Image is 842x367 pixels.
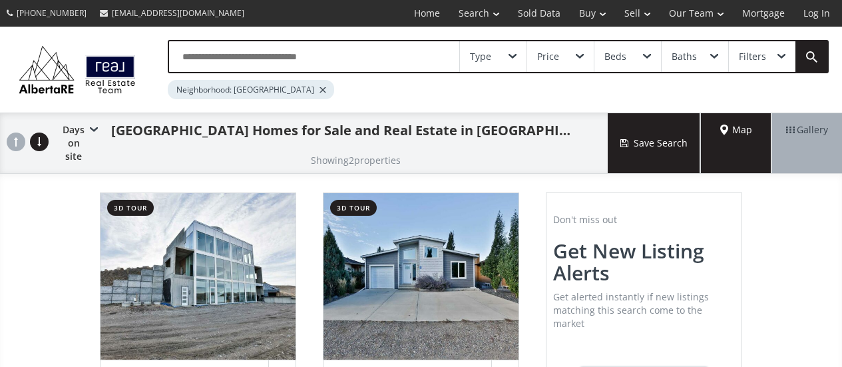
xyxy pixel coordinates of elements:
span: Don't miss out [553,213,617,226]
h2: Showing 2 properties [311,155,401,165]
div: Price [537,52,559,61]
span: Gallery [786,123,828,137]
a: [EMAIL_ADDRESS][DOMAIN_NAME] [93,1,251,25]
span: [EMAIL_ADDRESS][DOMAIN_NAME] [112,7,244,19]
div: Baths [672,52,697,61]
h2: Get new listing alerts [553,240,735,284]
img: Logo [13,43,141,96]
div: Map [701,113,771,173]
div: Neighborhood: [GEOGRAPHIC_DATA] [168,80,334,99]
span: [PHONE_NUMBER] [17,7,87,19]
div: Days on site [53,113,98,173]
div: Type [470,52,491,61]
span: Get alerted instantly if new listings matching this search come to the market [553,290,709,330]
div: Gallery [771,113,842,173]
span: Map [720,123,752,137]
div: Filters [739,52,766,61]
button: Save Search [608,113,701,173]
h1: [GEOGRAPHIC_DATA] Homes for Sale and Real Estate in [GEOGRAPHIC_DATA] AB [111,121,574,140]
div: Beds [604,52,626,61]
